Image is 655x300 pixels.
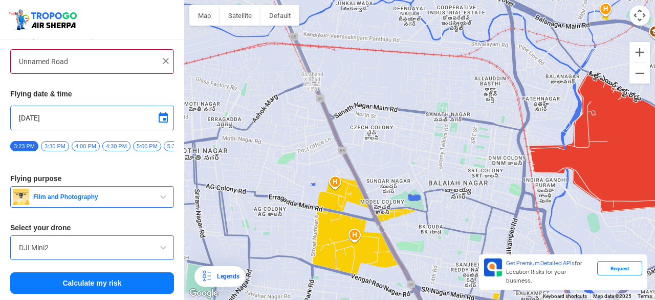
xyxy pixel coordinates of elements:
[220,5,260,26] button: Show satellite imagery
[213,270,239,283] div: Legends
[102,141,130,151] span: 4:30 PM
[29,193,157,201] span: Film and Photography
[543,293,587,300] button: Keyboard shortcuts
[161,56,171,66] img: ic_close.png
[13,189,29,205] img: film.png
[187,287,221,300] a: Open this area in Google Maps (opens a new window)
[72,141,100,151] span: 4:00 PM
[164,141,192,151] span: 5:30 PM
[19,242,165,254] input: Search by name or Brand
[629,63,650,84] button: Zoom out
[10,186,174,208] button: Film and Photography
[8,8,80,31] img: ic_tgdronemaps.svg
[629,42,650,63] button: Zoom in
[10,175,174,182] h3: Flying purpose
[10,141,38,151] span: 3:23 PM
[19,112,165,124] input: Select Date
[187,287,221,300] img: Google
[133,141,161,151] span: 5:00 PM
[629,5,650,26] button: Map camera controls
[41,141,69,151] span: 3:30 PM
[484,258,502,276] img: Premium APIs
[593,293,631,299] span: Map data ©2025
[502,258,597,286] div: for Location Risks for your business.
[19,55,158,68] input: Search your flying location
[10,272,174,294] button: Calculate my risk
[189,5,220,26] button: Show street map
[638,293,652,299] a: Terms
[597,261,642,275] div: Request
[506,259,575,267] span: Get Premium Detailed APIs
[201,270,213,283] img: Legends
[10,90,174,97] h3: Flying date & time
[10,224,174,231] h3: Select your drone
